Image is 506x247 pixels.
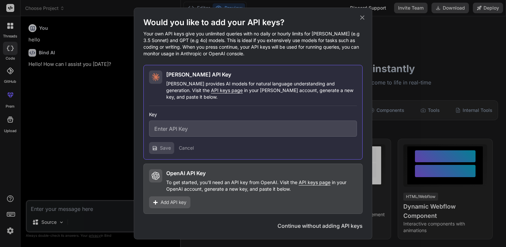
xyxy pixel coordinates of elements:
[149,111,357,118] h3: Key
[179,145,194,151] button: Cancel
[143,30,363,57] p: Your own API keys give you unlimited queries with no daily or hourly limits for [PERSON_NAME] (e....
[161,199,186,206] span: Add API key
[149,121,357,137] input: Enter API Key
[149,142,174,154] button: Save
[278,222,363,230] button: Continue without adding API keys
[211,87,243,93] span: API keys page
[160,145,171,151] span: Save
[166,80,357,100] p: [PERSON_NAME] provides AI models for natural language understanding and generation. Visit the in ...
[166,71,231,78] h2: [PERSON_NAME] API Key
[166,169,206,177] h2: OpenAI API Key
[143,17,363,28] h1: Would you like to add your API keys?
[166,179,357,192] p: To get started, you'll need an API key from OpenAI. Visit the in your OpenAI account, generate a ...
[299,179,330,185] span: API keys page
